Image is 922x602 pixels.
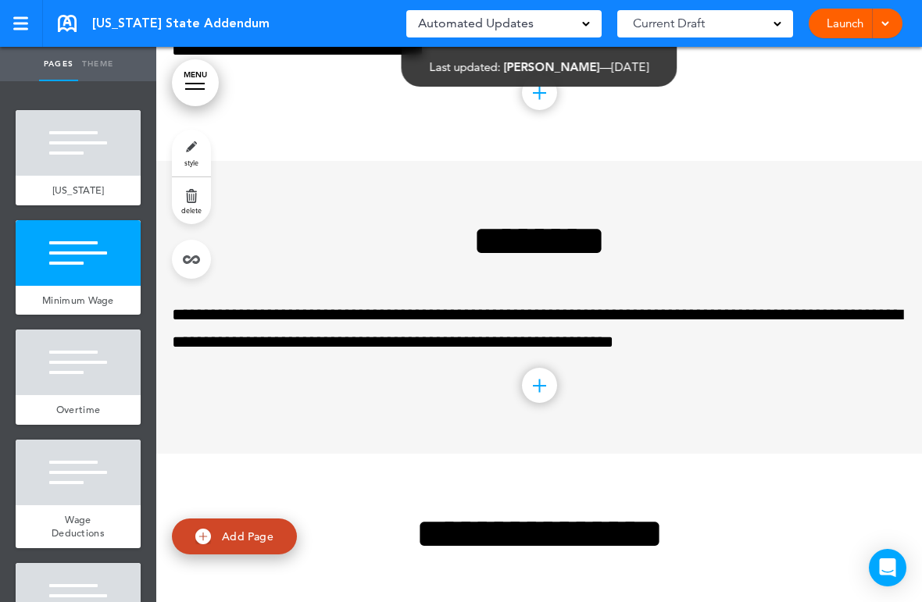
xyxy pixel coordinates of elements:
[172,177,211,224] a: delete
[430,61,649,73] div: —
[39,47,78,81] a: Pages
[184,158,198,167] span: style
[16,176,141,205] a: [US_STATE]
[869,549,906,586] div: Open Intercom Messenger
[195,529,211,544] img: add.svg
[504,59,600,74] span: [PERSON_NAME]
[418,12,534,34] span: Automated Updates
[820,9,870,38] a: Launch
[78,47,117,81] a: Theme
[52,513,105,540] span: Wage Deductions
[16,505,141,548] a: Wage Deductions
[222,529,273,543] span: Add Page
[92,15,270,32] span: [US_STATE] State Addendum
[181,205,202,215] span: delete
[42,294,114,307] span: Minimum Wage
[172,518,297,555] a: Add Page
[612,59,649,74] span: [DATE]
[633,12,705,34] span: Current Draft
[56,403,100,416] span: Overtime
[52,183,105,197] span: [US_STATE]
[16,286,141,315] a: Minimum Wage
[430,59,501,74] span: Last updated:
[172,130,211,176] a: style
[172,59,219,106] a: MENU
[16,395,141,425] a: Overtime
